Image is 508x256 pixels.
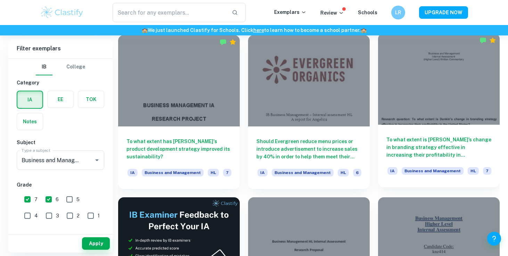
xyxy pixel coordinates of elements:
[272,169,334,176] span: Business and Management
[489,37,496,44] div: Premium
[17,181,104,189] h6: Grade
[17,139,104,146] h6: Subject
[320,9,344,17] p: Review
[353,169,361,176] span: 6
[256,138,361,160] h6: Should Evergreen reduce menu prices or introduce advertisement to increase sales by 40% in order ...
[253,27,264,33] a: here
[98,212,100,220] span: 1
[257,169,268,176] span: IA
[419,6,468,19] button: UPGRADE NOW
[17,79,104,86] h6: Category
[82,237,110,250] button: Apply
[223,169,231,176] span: 7
[56,212,59,220] span: 3
[17,113,43,130] button: Notes
[386,136,491,159] h6: To what extent is [PERSON_NAME]’s change in branding strategy effective in increasing their profi...
[56,196,59,203] span: 6
[480,37,486,44] img: Marked
[274,8,306,16] p: Exemplars
[40,6,84,19] img: Clastify logo
[378,35,500,189] a: To what extent is [PERSON_NAME]’s change in branding strategy effective in increasing their profi...
[22,147,50,153] label: Type a subject
[248,35,370,189] a: Should Evergreen reduce menu prices or introduce advertisement to increase sales by 40% in order ...
[142,27,148,33] span: 🏫
[36,59,52,75] button: IB
[78,91,104,108] button: TOK
[142,169,204,176] span: Business and Management
[338,169,349,176] span: HL
[34,212,38,220] span: 4
[77,212,80,220] span: 2
[36,59,85,75] div: Filter type choice
[17,231,104,239] h6: Level
[208,169,219,176] span: HL
[113,3,226,22] input: Search for any exemplars...
[128,169,138,176] span: IA
[48,91,73,108] button: EE
[361,27,367,33] span: 🏫
[394,9,402,16] h6: LR
[487,232,501,246] button: Help and Feedback
[391,6,405,19] button: LR
[17,91,42,108] button: IA
[483,167,491,175] span: 7
[76,196,80,203] span: 5
[468,167,479,175] span: HL
[66,59,85,75] button: College
[126,138,231,160] h6: To what extent has [PERSON_NAME]'s product development strategy improved its sustainability?
[1,26,507,34] h6: We just launched Clastify for Schools. Click to learn how to become a school partner.
[92,155,102,165] button: Open
[220,39,227,46] img: Marked
[34,196,38,203] span: 7
[402,167,464,175] span: Business and Management
[387,167,398,175] span: IA
[358,10,377,15] a: Schools
[118,35,240,189] a: To what extent has [PERSON_NAME]'s product development strategy improved its sustainability?IABus...
[229,39,236,46] div: Premium
[8,39,113,58] h6: Filter exemplars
